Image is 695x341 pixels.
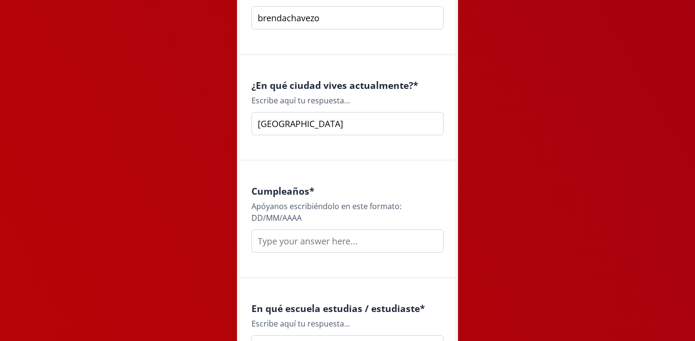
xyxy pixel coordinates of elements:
[251,318,444,329] div: Escribe aquí tu respuesta...
[251,303,444,314] h4: En qué escuela estudias / estudiaste *
[251,95,444,106] div: Escribe aquí tu respuesta...
[251,185,444,197] h4: Cumpleaños *
[251,112,444,135] input: Type your answer here...
[251,200,444,224] div: Apóyanos escribiéndolo en este formato: DD/MM/AAAA
[251,6,444,29] input: Type your answer here...
[251,229,444,253] input: Type your answer here...
[251,80,444,91] h4: ¿En qué ciudad vives actualmente? *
